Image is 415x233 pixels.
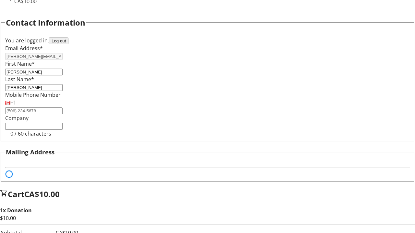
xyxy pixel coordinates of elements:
tr-character-limit: 0 / 60 characters [10,130,51,137]
label: First Name* [5,60,35,67]
label: Company [5,115,29,122]
h2: Contact Information [6,17,85,28]
span: Cart [8,189,24,199]
label: Email Address* [5,45,43,52]
input: (506) 234-5678 [5,107,63,114]
label: Last Name* [5,76,34,83]
div: You are logged in. [5,37,410,44]
h3: Mailing Address [6,148,54,157]
span: CA$10.00 [24,189,60,199]
button: Log out [49,38,68,44]
label: Mobile Phone Number [5,91,61,98]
